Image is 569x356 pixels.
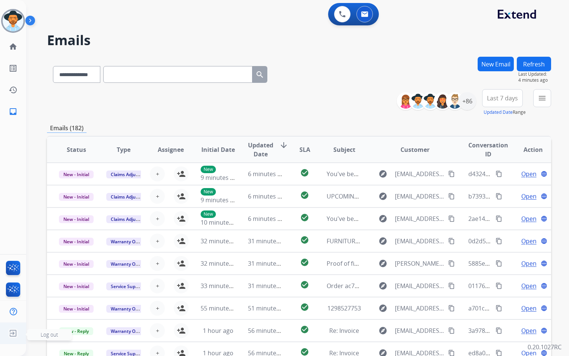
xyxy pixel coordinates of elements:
[201,218,244,227] span: 10 minutes ago
[59,171,94,178] span: New - Initial
[329,327,359,335] span: Re: Invoice
[378,281,387,290] mat-icon: explore
[158,145,184,154] span: Assignee
[468,141,508,159] span: Conversation ID
[201,210,216,218] p: New
[521,169,537,178] span: Open
[177,281,186,290] mat-icon: person_add
[541,260,547,267] mat-icon: language
[378,237,387,246] mat-icon: explore
[521,304,537,313] span: Open
[541,171,547,177] mat-icon: language
[448,193,455,200] mat-icon: content_copy
[327,282,456,290] span: Order ac7bcc5e-c0fa-4166-9882-f1255aa6a904
[300,258,309,267] mat-icon: check_circle
[395,326,444,335] span: [EMAIL_ADDRESS][DOMAIN_NAME]
[150,256,165,271] button: +
[496,282,502,289] mat-icon: content_copy
[156,326,159,335] span: +
[150,278,165,293] button: +
[448,171,455,177] mat-icon: content_copy
[300,303,309,312] mat-icon: check_circle
[201,304,244,312] span: 55 minutes ago
[248,237,291,245] span: 31 minutes ago
[9,85,18,94] mat-icon: history
[59,327,93,335] span: New - Reply
[248,141,273,159] span: Updated Date
[448,305,455,312] mat-icon: content_copy
[300,213,309,222] mat-icon: check_circle
[201,196,241,204] span: 9 minutes ago
[541,193,547,200] mat-icon: language
[484,109,513,115] button: Updated Date
[521,237,537,246] span: Open
[333,145,355,154] span: Subject
[59,260,94,268] span: New - Initial
[59,193,94,201] span: New - Initial
[518,71,551,77] span: Last Updated:
[496,171,502,177] mat-icon: content_copy
[177,259,186,268] mat-icon: person_add
[3,10,23,31] img: avatar
[448,327,455,334] mat-icon: content_copy
[177,214,186,223] mat-icon: person_add
[496,327,502,334] mat-icon: content_copy
[521,281,537,290] span: Open
[327,192,432,200] span: UPCOMING REPAIR: Extend Customer
[300,280,309,289] mat-icon: check_circle
[156,281,159,290] span: +
[378,214,387,223] mat-icon: explore
[327,215,562,223] span: You've been assigned a new service order: 9f4283e3-16d9-4786-b64e-3e58bd229c14
[150,234,165,249] button: +
[521,326,537,335] span: Open
[106,282,149,290] span: Service Support
[300,191,309,200] mat-icon: check_circle
[201,237,244,245] span: 32 minutes ago
[201,174,241,182] span: 9 minutes ago
[395,192,444,201] span: [EMAIL_ADDRESS][DOMAIN_NAME]
[9,107,18,116] mat-icon: inbox
[177,304,186,313] mat-icon: person_add
[177,237,186,246] mat-icon: person_add
[541,238,547,244] mat-icon: language
[496,215,502,222] mat-icon: content_copy
[248,327,291,335] span: 56 minutes ago
[201,166,216,173] p: New
[201,259,244,268] span: 32 minutes ago
[517,57,551,71] button: Refresh
[150,189,165,204] button: +
[327,170,563,178] span: You've been assigned a new service order: 0a3ac8ee-c378-44b4-86d7-527baa393b47
[496,305,502,312] mat-icon: content_copy
[150,323,165,338] button: +
[9,64,18,73] mat-icon: list_alt
[395,214,444,223] span: [EMAIL_ADDRESS][DOMAIN_NAME]
[106,171,157,178] span: Claims Adjudication
[150,211,165,226] button: +
[395,237,444,246] span: [EMAIL_ADDRESS][DOMAIN_NAME]
[177,326,186,335] mat-icon: person_add
[395,259,444,268] span: [PERSON_NAME][EMAIL_ADDRESS][PERSON_NAME][DOMAIN_NAME]
[255,70,264,79] mat-icon: search
[482,89,523,107] button: Last 7 days
[156,259,159,268] span: +
[395,169,444,178] span: [EMAIL_ADDRESS][DOMAIN_NAME]
[59,238,94,246] span: New - Initial
[521,214,537,223] span: Open
[106,215,157,223] span: Claims Adjudication
[521,259,537,268] span: Open
[496,238,502,244] mat-icon: content_copy
[9,42,18,51] mat-icon: home
[203,327,233,335] span: 1 hour ago
[59,282,94,290] span: New - Initial
[448,238,455,244] mat-icon: content_copy
[478,57,514,71] button: New Email
[541,327,547,334] mat-icon: language
[106,305,145,313] span: Warranty Ops
[496,260,502,267] mat-icon: content_copy
[541,305,547,312] mat-icon: language
[59,215,94,223] span: New - Initial
[541,282,547,289] mat-icon: language
[201,282,244,290] span: 33 minutes ago
[300,235,309,244] mat-icon: check_circle
[484,109,526,115] span: Range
